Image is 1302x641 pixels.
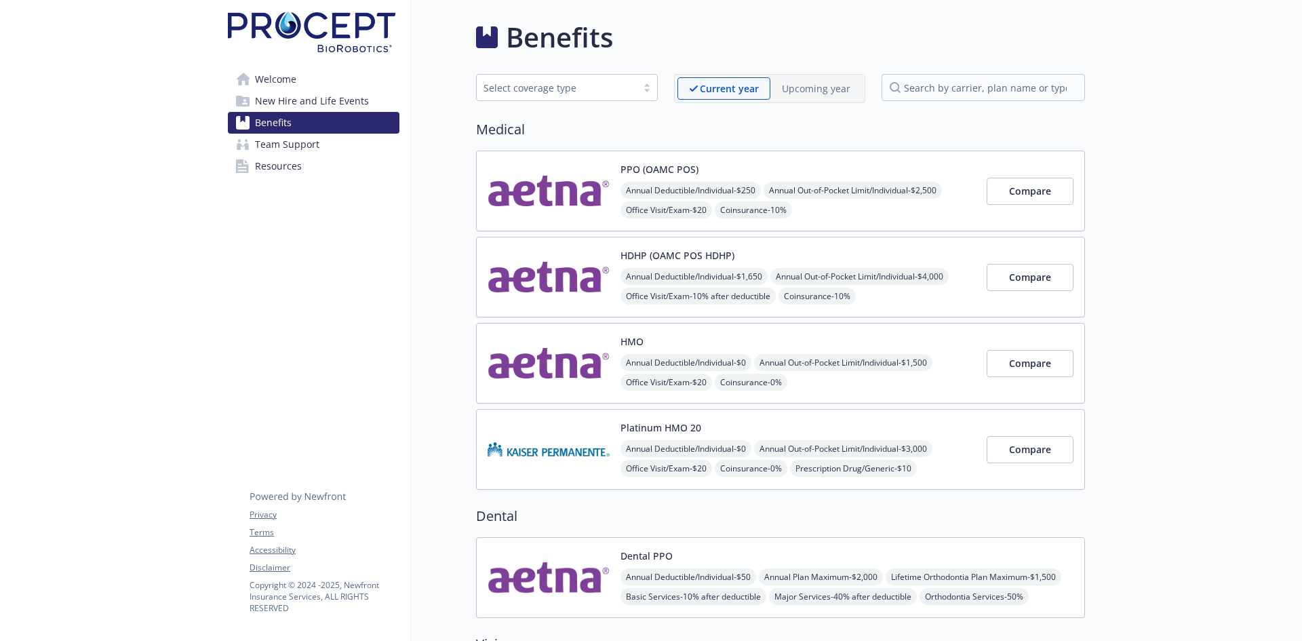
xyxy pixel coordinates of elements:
[228,112,399,134] a: Benefits
[620,268,768,285] span: Annual Deductible/Individual - $1,650
[476,506,1085,526] h2: Dental
[255,155,302,177] span: Resources
[782,81,850,96] p: Upcoming year
[987,436,1073,463] button: Compare
[769,588,917,605] span: Major Services - 40% after deductible
[1009,271,1051,284] span: Compare
[754,354,932,371] span: Annual Out-of-Pocket Limit/Individual - $1,500
[620,440,751,457] span: Annual Deductible/Individual - $0
[488,334,610,392] img: Aetna Inc carrier logo
[764,182,942,199] span: Annual Out-of-Pocket Limit/Individual - $2,500
[255,69,296,90] span: Welcome
[882,74,1085,101] input: search by carrier, plan name or type
[620,354,751,371] span: Annual Deductible/Individual - $0
[700,81,759,96] p: Current year
[715,374,787,391] span: Coinsurance - 0%
[488,549,610,606] img: Aetna Inc carrier logo
[715,460,787,477] span: Coinsurance - 0%
[250,544,399,556] a: Accessibility
[506,17,613,58] h1: Benefits
[987,350,1073,377] button: Compare
[250,579,399,614] p: Copyright © 2024 - 2025 , Newfront Insurance Services, ALL RIGHTS RESERVED
[488,421,610,478] img: Kaiser Permanente Insurance Company carrier logo
[620,460,712,477] span: Office Visit/Exam - $20
[1009,357,1051,370] span: Compare
[987,178,1073,205] button: Compare
[488,162,610,220] img: Aetna Inc carrier logo
[620,162,698,176] button: PPO (OAMC POS)
[228,69,399,90] a: Welcome
[987,264,1073,291] button: Compare
[620,568,756,585] span: Annual Deductible/Individual - $50
[754,440,932,457] span: Annual Out-of-Pocket Limit/Individual - $3,000
[620,201,712,218] span: Office Visit/Exam - $20
[759,568,883,585] span: Annual Plan Maximum - $2,000
[255,134,319,155] span: Team Support
[778,288,856,305] span: Coinsurance - 10%
[228,134,399,155] a: Team Support
[620,588,766,605] span: Basic Services - 10% after deductible
[255,112,292,134] span: Benefits
[620,288,776,305] span: Office Visit/Exam - 10% after deductible
[620,421,701,435] button: Platinum HMO 20
[255,90,369,112] span: New Hire and Life Events
[620,374,712,391] span: Office Visit/Exam - $20
[886,568,1061,585] span: Lifetime Orthodontia Plan Maximum - $1,500
[1009,184,1051,197] span: Compare
[715,201,792,218] span: Coinsurance - 10%
[620,182,761,199] span: Annual Deductible/Individual - $250
[250,509,399,521] a: Privacy
[228,155,399,177] a: Resources
[620,248,734,263] button: HDHP (OAMC POS HDHP)
[770,268,949,285] span: Annual Out-of-Pocket Limit/Individual - $4,000
[620,549,673,563] button: Dental PPO
[620,334,644,349] button: HMO
[488,248,610,306] img: Aetna Inc carrier logo
[920,588,1029,605] span: Orthodontia Services - 50%
[228,90,399,112] a: New Hire and Life Events
[476,119,1085,140] h2: Medical
[1009,443,1051,456] span: Compare
[484,81,630,95] div: Select coverage type
[790,460,917,477] span: Prescription Drug/Generic - $10
[250,526,399,539] a: Terms
[250,562,399,574] a: Disclaimer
